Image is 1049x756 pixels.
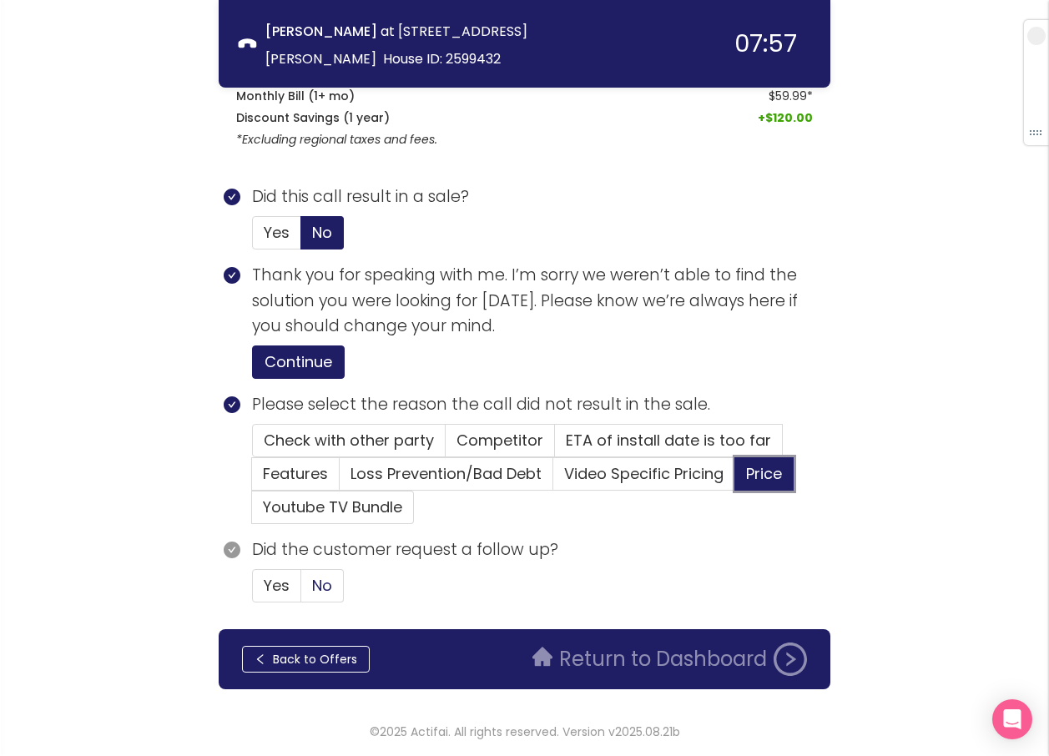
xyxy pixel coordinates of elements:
span: House ID: 2599432 [383,49,501,68]
p: Thank you for speaking with me. I’m sorry we weren’t able to find the solution you were looking f... [252,263,830,339]
strong: Monthly Bill (1+ mo) [236,87,355,105]
span: check-circle [224,542,240,558]
p: Did the customer request a follow up? [252,537,830,562]
span: Price [746,463,782,484]
span: No [312,222,332,243]
button: Continue [252,345,345,379]
span: at [STREET_ADDRESS][PERSON_NAME] [265,22,527,68]
div: 07:57 [734,32,797,56]
span: $59.99 [769,87,807,105]
span: Video Specific Pricing [564,463,724,484]
p: Did this call result in a sale? [252,184,830,209]
span: Competitor [456,430,543,451]
span: check-circle [224,396,240,413]
p: Please select the reason the call did not result in the sale. [252,392,830,417]
span: Youtube TV Bundle [263,496,402,517]
strong: Discount Savings (1 year) [236,108,390,127]
span: $120.00 [758,108,813,127]
span: check-circle [224,189,240,205]
span: phone [239,36,256,53]
span: Loss Prevention/Bad Debt [351,463,542,484]
strong: [PERSON_NAME] [265,22,377,41]
span: Yes [264,222,290,243]
span: Yes [264,575,290,596]
span: Check with other party [264,430,434,451]
em: *Excluding regional taxes and fees. [236,131,437,148]
span: check-circle [224,267,240,284]
div: Open Intercom Messenger [992,699,1032,739]
span: Features [263,463,328,484]
button: Back to Offers [242,646,370,673]
span: ETA of install date is too far [566,430,771,451]
span: No [312,575,332,596]
button: Return to Dashboard [522,643,817,676]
